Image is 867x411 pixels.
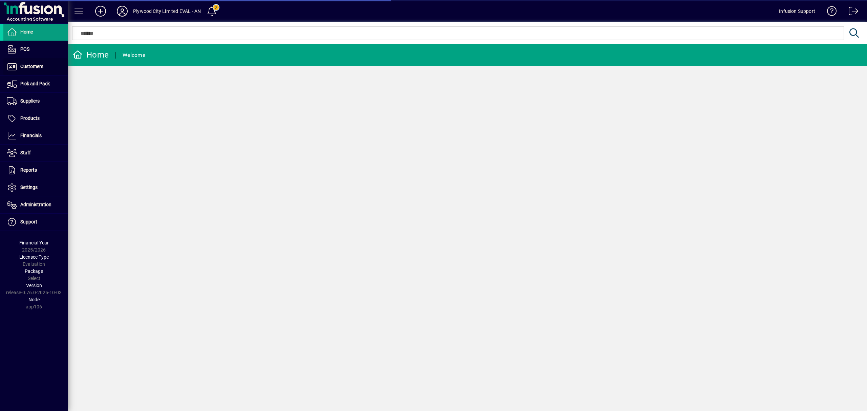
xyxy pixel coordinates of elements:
[3,145,68,161] a: Staff
[123,50,145,61] div: Welcome
[20,81,50,86] span: Pick and Pack
[822,1,837,23] a: Knowledge Base
[3,214,68,231] a: Support
[3,110,68,127] a: Products
[20,64,43,69] span: Customers
[3,196,68,213] a: Administration
[20,185,38,190] span: Settings
[3,58,68,75] a: Customers
[20,150,31,155] span: Staff
[20,219,37,224] span: Support
[20,202,51,207] span: Administration
[90,5,111,17] button: Add
[19,254,49,260] span: Licensee Type
[73,49,109,60] div: Home
[26,283,42,288] span: Version
[3,93,68,110] a: Suppliers
[3,75,68,92] a: Pick and Pack
[20,133,42,138] span: Financials
[28,297,40,302] span: Node
[25,268,43,274] span: Package
[19,240,49,245] span: Financial Year
[3,162,68,179] a: Reports
[111,5,133,17] button: Profile
[3,179,68,196] a: Settings
[20,98,40,104] span: Suppliers
[133,6,201,17] div: Plywood City Limited EVAL - AN
[3,127,68,144] a: Financials
[20,167,37,173] span: Reports
[3,41,68,58] a: POS
[20,115,40,121] span: Products
[20,46,29,52] span: POS
[779,6,815,17] div: Infusion Support
[20,29,33,35] span: Home
[844,1,859,23] a: Logout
